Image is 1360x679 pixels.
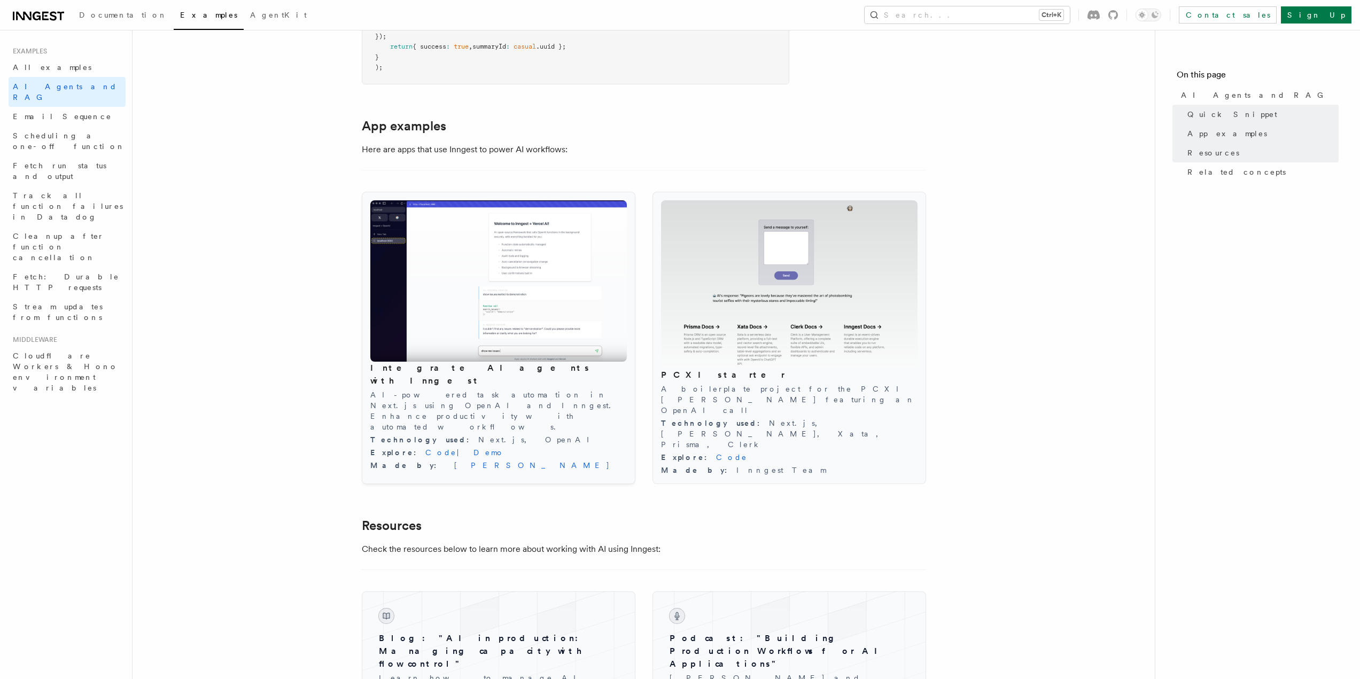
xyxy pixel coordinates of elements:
[1039,10,1063,20] kbd: Ctrl+K
[370,434,627,445] div: Next.js, OpenAI
[473,448,504,457] a: Demo
[506,43,510,50] span: :
[446,461,610,470] a: [PERSON_NAME]
[375,33,386,40] span: });
[370,200,627,362] img: Integrate AI agents with Inngest
[13,82,117,102] span: AI Agents and RAG
[1181,90,1329,100] span: AI Agents and RAG
[370,362,627,387] h3: Integrate AI agents with Inngest
[362,542,789,557] p: Check the resources below to learn more about working with AI using Inngest:
[13,112,112,121] span: Email Sequence
[1136,9,1161,21] button: Toggle dark mode
[375,53,379,61] span: }
[362,142,789,157] p: Here are apps that use Inngest to power AI workflows:
[514,43,536,50] span: casual
[9,186,126,227] a: Track all function failures in Datadog
[661,419,769,427] span: Technology used :
[1177,68,1339,85] h4: On this page
[370,448,425,457] span: Explore :
[9,335,57,344] span: Middleware
[390,43,413,50] span: return
[9,77,126,107] a: AI Agents and RAG
[9,346,126,397] a: Cloudflare Workers & Hono environment variables
[1183,124,1339,143] a: App examples
[13,352,118,392] span: Cloudflare Workers & Hono environment variables
[180,11,237,19] span: Examples
[9,126,126,156] a: Scheduling a one-off function
[13,63,91,72] span: All examples
[13,302,103,322] span: Stream updates from functions
[1187,109,1277,120] span: Quick Snippet
[9,107,126,126] a: Email Sequence
[9,297,126,327] a: Stream updates from functions
[174,3,244,30] a: Examples
[1183,143,1339,162] a: Resources
[661,453,716,462] span: Explore :
[375,64,383,71] span: );
[670,632,909,670] h3: Podcast: "Building Production Workflows for AI Applications"
[9,47,47,56] span: Examples
[379,632,618,670] h3: Blog: "AI in production: Managing capacity with flow control"
[362,119,446,134] a: App examples
[370,447,627,458] div: |
[716,453,748,462] a: Code
[661,369,918,381] h3: PCXI starter
[1183,162,1339,182] a: Related concepts
[9,227,126,267] a: Cleanup after function cancellation
[13,272,119,292] span: Fetch: Durable HTTP requests
[79,11,167,19] span: Documentation
[661,465,918,475] div: Inngest Team
[446,43,450,50] span: :
[370,461,446,470] span: Made by :
[661,466,736,474] span: Made by :
[469,43,472,50] span: ,
[9,267,126,297] a: Fetch: Durable HTTP requests
[661,384,918,416] p: A boilerplate project for the PCXI [PERSON_NAME] featuring an OpenAI call
[1187,128,1267,139] span: App examples
[1179,6,1277,24] a: Contact sales
[865,6,1070,24] button: Search...Ctrl+K
[1281,6,1351,24] a: Sign Up
[1187,147,1239,158] span: Resources
[13,131,125,151] span: Scheduling a one-off function
[661,200,918,369] img: PCXI starter
[13,161,106,181] span: Fetch run status and output
[413,43,446,50] span: { success
[244,3,313,29] a: AgentKit
[536,43,566,50] span: .uuid };
[425,448,457,457] a: Code
[1183,105,1339,124] a: Quick Snippet
[661,418,918,450] div: Next.js, [PERSON_NAME], Xata, Prisma, Clerk
[370,435,478,444] span: Technology used :
[250,11,307,19] span: AgentKit
[472,43,506,50] span: summaryId
[1187,167,1286,177] span: Related concepts
[1177,85,1339,105] a: AI Agents and RAG
[13,232,104,262] span: Cleanup after function cancellation
[9,58,126,77] a: All examples
[362,518,422,533] a: Resources
[73,3,174,29] a: Documentation
[9,156,126,186] a: Fetch run status and output
[13,191,123,221] span: Track all function failures in Datadog
[370,389,627,432] p: AI-powered task automation in Next.js using OpenAI and Inngest. Enhance productivity with automat...
[454,43,469,50] span: true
